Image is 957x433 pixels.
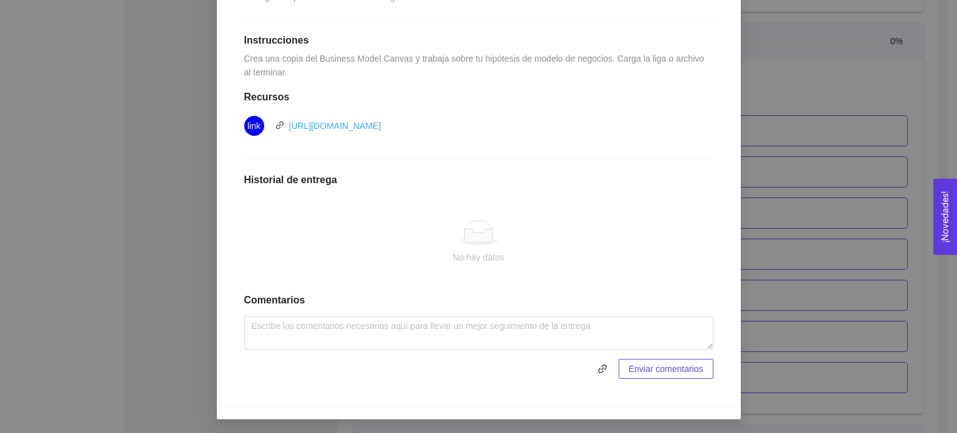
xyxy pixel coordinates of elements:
[244,91,713,103] h1: Recursos
[244,174,713,186] h1: Historial de entrega
[593,359,612,379] button: link
[275,121,284,130] span: link
[593,364,612,374] span: link
[933,179,957,255] button: Open Feedback Widget
[244,34,713,47] h1: Instrucciones
[593,364,612,374] span: link
[289,121,381,131] a: [URL][DOMAIN_NAME]
[629,362,703,376] span: Enviar comentarios
[244,54,707,77] span: Crea una copia del Business Model Canvas y trabaja sobre tu hipótesis de modelo de negocios. Carg...
[619,359,713,379] button: Enviar comentarios
[244,294,713,307] h1: Comentarios
[254,250,703,264] div: No hay datos
[247,116,260,136] span: link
